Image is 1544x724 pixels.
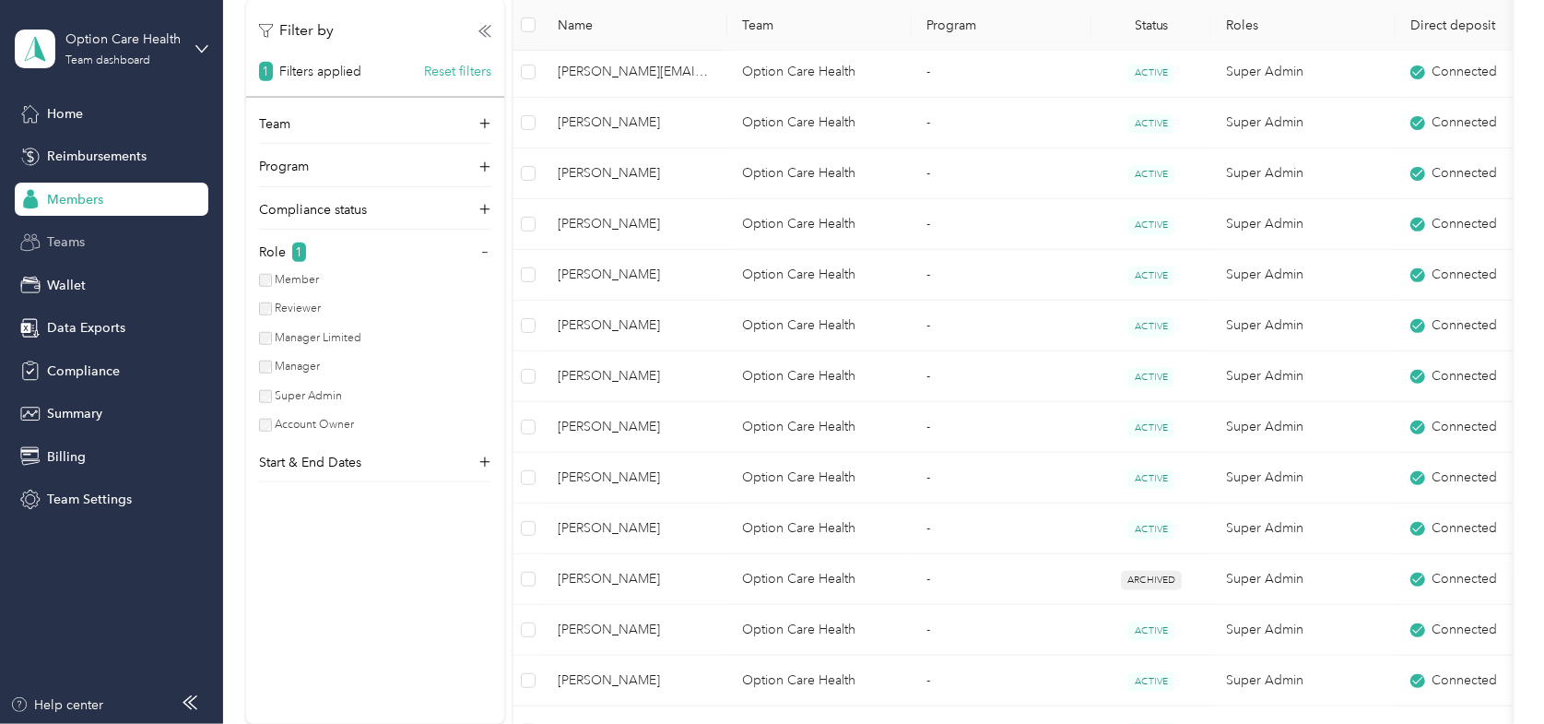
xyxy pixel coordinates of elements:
[558,417,713,437] span: [PERSON_NAME]
[1211,301,1396,351] td: Super Admin
[558,518,713,539] span: [PERSON_NAME]
[1128,165,1174,184] span: ACTIVE
[1441,621,1544,724] iframe: Everlance-gr Chat Button Frame
[912,301,1091,351] td: -
[912,98,1091,148] td: -
[727,351,912,402] td: Option Care Health
[1128,419,1174,438] span: ACTIVE
[47,490,132,509] span: Team Settings
[727,402,912,453] td: Option Care Health
[1128,672,1174,692] span: ACTIVE
[727,554,912,605] td: Option Care Health
[1432,214,1497,234] span: Connected
[1211,148,1396,199] td: Super Admin
[912,504,1091,554] td: -
[727,47,912,98] td: Option Care Health
[543,605,727,656] td: James Horst
[1211,504,1396,554] td: Super Admin
[1128,267,1174,286] span: ACTIVE
[1432,468,1497,488] span: Connected
[558,62,713,82] span: [PERSON_NAME][EMAIL_ADDRESS][PERSON_NAME][DOMAIN_NAME]
[558,671,713,691] span: [PERSON_NAME]
[727,453,912,504] td: Option Care Health
[424,62,491,81] button: Reset filters
[1432,113,1497,133] span: Connected
[912,148,1091,199] td: -
[259,243,286,262] p: Role
[259,62,273,81] span: 1
[543,656,727,706] td: Rochelle Stewart
[259,157,309,176] p: Program
[1128,317,1174,337] span: ACTIVE
[272,388,343,405] label: Super Admin
[1211,351,1396,402] td: Super Admin
[912,605,1091,656] td: -
[47,276,86,295] span: Wallet
[558,113,713,133] span: [PERSON_NAME]
[47,447,86,467] span: Billing
[1128,520,1174,540] span: ACTIVE
[1211,656,1396,706] td: Super Admin
[912,402,1091,453] td: -
[1432,366,1497,386] span: Connected
[47,147,147,166] span: Reimbursements
[558,163,713,184] span: [PERSON_NAME]
[727,148,912,199] td: Option Care Health
[1128,368,1174,387] span: ACTIVE
[727,504,912,554] td: Option Care Health
[1432,265,1497,285] span: Connected
[47,232,85,252] span: Teams
[259,19,334,42] p: Filter by
[727,605,912,656] td: Option Care Health
[47,362,120,381] span: Compliance
[10,695,104,715] div: Help center
[727,301,912,351] td: Option Care Health
[543,554,727,605] td: Harold Rabin
[543,453,727,504] td: Phylis Pittman
[912,250,1091,301] td: -
[727,98,912,148] td: Option Care Health
[543,250,727,301] td: Richard Nims
[1432,315,1497,336] span: Connected
[558,214,713,234] span: [PERSON_NAME]
[1211,250,1396,301] td: Super Admin
[558,468,713,488] span: [PERSON_NAME]
[1128,114,1174,134] span: ACTIVE
[1432,620,1497,640] span: Connected
[558,569,713,589] span: [PERSON_NAME]
[1211,453,1396,504] td: Super Admin
[727,199,912,250] td: Option Care Health
[543,98,727,148] td: Greg Marnul
[47,104,83,124] span: Home
[912,351,1091,402] td: -
[543,301,727,351] td: Kourtnei Howard
[1432,163,1497,184] span: Connected
[543,47,727,98] td: courtney.wolf@optioncare.com
[259,200,367,220] p: Compliance status
[912,47,1091,98] td: -
[727,656,912,706] td: Option Care Health
[47,404,102,423] span: Summary
[292,243,306,262] span: 1
[1128,216,1174,235] span: ACTIVE
[272,359,321,375] label: Manager
[1432,518,1497,539] span: Connected
[1432,417,1497,437] span: Connected
[47,190,103,209] span: Members
[1211,554,1396,605] td: Super Admin
[1211,605,1396,656] td: Super Admin
[259,453,361,472] p: Start & End Dates
[65,30,181,49] div: Option Care Health
[558,620,713,640] span: [PERSON_NAME]
[272,301,322,317] label: Reviewer
[272,330,362,347] label: Manager Limited
[1432,62,1497,82] span: Connected
[543,199,727,250] td: Mark Miller
[259,114,290,134] p: Team
[1432,569,1497,589] span: Connected
[558,366,713,386] span: [PERSON_NAME]
[912,199,1091,250] td: -
[727,250,912,301] td: Option Care Health
[543,351,727,402] td: Angelo Vavaroutsos
[543,148,727,199] td: Suraj Patel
